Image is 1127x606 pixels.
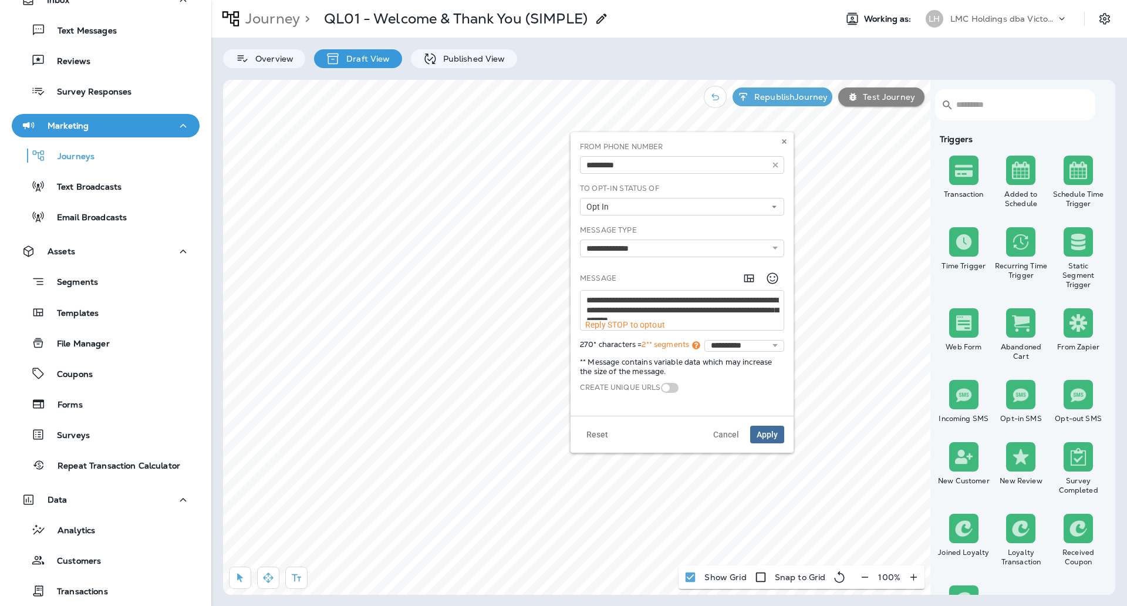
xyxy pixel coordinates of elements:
[1052,476,1105,495] div: Survey Completed
[324,10,588,28] p: QL01 - Welcome & Thank You (SIMPLE)
[45,87,131,98] p: Survey Responses
[585,320,665,329] span: Reply STOP to optout
[733,87,832,106] button: RepublishJourney
[12,578,200,603] button: Transactions
[1094,8,1115,29] button: Settings
[1052,190,1105,208] div: Schedule Time Trigger
[12,392,200,416] button: Forms
[45,213,127,224] p: Email Broadcasts
[1052,342,1105,352] div: From Zapier
[12,331,200,355] button: File Manager
[12,48,200,73] button: Reviews
[737,267,761,290] button: Add in a premade template
[858,92,915,102] p: Test Journey
[937,190,990,199] div: Transaction
[45,587,108,598] p: Transactions
[926,10,943,28] div: LH
[1052,414,1105,423] div: Opt-out SMS
[340,54,390,63] p: Draft View
[935,134,1107,144] div: Triggers
[45,308,99,319] p: Templates
[995,261,1048,280] div: Recurring Time Trigger
[937,476,990,486] div: New Customer
[704,573,746,582] p: Show Grid
[249,54,293,63] p: Overview
[12,269,200,294] button: Segments
[12,114,200,137] button: Marketing
[48,495,68,504] p: Data
[995,190,1048,208] div: Added to Schedule
[48,247,75,256] p: Assets
[12,240,200,263] button: Assets
[761,267,784,290] button: Select an emoji
[12,517,200,542] button: Analytics
[937,261,990,271] div: Time Trigger
[878,573,900,582] p: 100 %
[437,54,505,63] p: Published View
[48,121,89,130] p: Marketing
[46,26,117,37] p: Text Messages
[241,10,300,28] p: Journey
[707,426,745,443] button: Cancel
[580,383,661,392] label: Create Unique URLs
[713,430,739,439] span: Cancel
[1052,548,1105,567] div: Received Coupon
[46,400,83,411] p: Forms
[580,340,700,352] span: 270* characters =
[46,151,95,163] p: Journeys
[775,573,826,582] p: Snap to Grid
[45,56,90,68] p: Reviews
[580,225,637,235] label: Message Type
[757,430,778,439] span: Apply
[46,526,95,537] p: Analytics
[750,92,828,102] p: Republish Journey
[838,87,924,106] button: Test Journey
[642,339,689,349] span: 2** segments
[12,174,200,198] button: Text Broadcasts
[586,202,613,212] span: Opt In
[586,430,608,439] span: Reset
[995,476,1048,486] div: New Review
[45,430,90,442] p: Surveys
[580,184,659,193] label: To Opt-In Status Of
[580,198,784,216] button: Opt In
[12,361,200,386] button: Coupons
[12,422,200,447] button: Surveys
[45,182,122,193] p: Text Broadcasts
[580,274,616,283] label: Message
[12,79,200,103] button: Survey Responses
[45,339,110,350] p: File Manager
[12,18,200,42] button: Text Messages
[995,342,1048,361] div: Abandoned Cart
[750,426,784,443] button: Apply
[995,548,1048,567] div: Loyalty Transaction
[300,10,310,28] p: >
[46,461,180,472] p: Repeat Transaction Calculator
[12,453,200,477] button: Repeat Transaction Calculator
[937,342,990,352] div: Web Form
[580,426,615,443] button: Reset
[580,358,784,376] p: ** Message contains variable data which may increase the size of the message.
[937,548,990,557] div: Joined Loyalty
[45,556,101,567] p: Customers
[937,414,990,423] div: Incoming SMS
[12,143,200,168] button: Journeys
[1052,261,1105,289] div: Static Segment Trigger
[45,277,98,289] p: Segments
[580,142,663,151] label: From Phone Number
[950,14,1056,23] p: LMC Holdings dba Victory Lane Quick Oil Change
[12,548,200,573] button: Customers
[12,300,200,325] button: Templates
[45,369,93,381] p: Coupons
[995,414,1048,423] div: Opt-in SMS
[12,204,200,229] button: Email Broadcasts
[864,14,914,24] span: Working as:
[12,488,200,511] button: Data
